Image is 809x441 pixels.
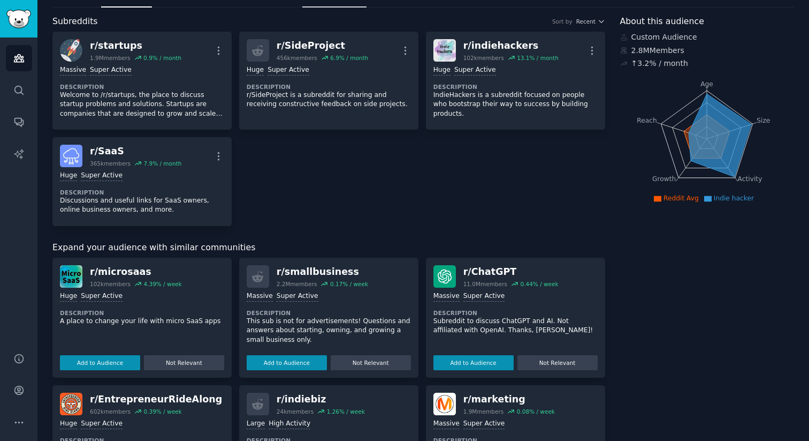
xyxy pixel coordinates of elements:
[60,291,77,302] div: Huge
[52,137,232,226] a: SaaSr/SaaS365kmembers7.9% / monthHugeSuper ActiveDescriptionDiscussions and useful links for SaaS...
[737,175,762,183] tspan: Activity
[331,355,411,370] button: Not Relevant
[90,280,131,288] div: 102k members
[90,39,181,53] div: r/ startups
[60,171,77,181] div: Huge
[517,408,555,415] div: 0.08 % / week
[247,355,327,370] button: Add to Audience
[277,280,317,288] div: 2.2M members
[247,291,273,302] div: Massive
[247,91,411,109] p: r/SideProject is a subreddit for sharing and receiving constructive feedback on side projects.
[631,58,688,69] div: ↑ 3.2 % / month
[433,419,460,429] div: Massive
[433,265,456,288] img: ChatGPT
[433,309,598,317] dt: Description
[60,83,224,91] dt: Description
[247,83,411,91] dt: Description
[247,317,411,345] p: This sub is not for advertisements! Questions and answers about starting, owning, and growing a s...
[433,355,514,370] button: Add to Audience
[552,18,573,25] div: Sort by
[81,171,123,181] div: Super Active
[60,265,82,288] img: microsaas
[463,419,505,429] div: Super Active
[60,91,224,119] p: Welcome to /r/startups, the place to discuss startup problems and solutions. Startups are compani...
[247,309,411,317] dt: Description
[90,145,181,158] div: r/ SaaS
[637,116,657,124] tspan: Reach
[60,145,82,167] img: SaaS
[239,32,418,130] a: r/SideProject456kmembers6.9% / monthHugeSuper ActiveDescriptionr/SideProject is a subreddit for s...
[90,265,182,279] div: r/ microsaas
[60,419,77,429] div: Huge
[433,291,460,302] div: Massive
[330,280,368,288] div: 0.17 % / week
[60,65,86,76] div: Massive
[463,54,504,62] div: 102k members
[81,291,123,302] div: Super Active
[620,45,795,56] div: 2.8M Members
[700,80,713,88] tspan: Age
[90,160,131,167] div: 365k members
[60,189,224,196] dt: Description
[269,419,310,429] div: High Activity
[463,408,504,415] div: 1.9M members
[60,317,224,326] p: A place to change your life with micro SaaS apps
[576,18,605,25] button: Recent
[433,65,451,76] div: Huge
[652,175,676,183] tspan: Growth
[143,280,181,288] div: 4.39 % / week
[143,160,181,167] div: 7.9 % / month
[60,309,224,317] dt: Description
[247,419,265,429] div: Large
[433,393,456,415] img: marketing
[90,393,222,406] div: r/ EntrepreneurRideAlong
[517,355,598,370] button: Not Relevant
[60,393,82,415] img: EntrepreneurRideAlong
[426,32,605,130] a: indiehackersr/indiehackers102kmembers13.1% / monthHugeSuper ActiveDescriptionIndieHackers is a su...
[463,39,559,53] div: r/ indiehackers
[454,65,496,76] div: Super Active
[60,196,224,215] p: Discussions and useful links for SaaS owners, online business owners, and more.
[433,317,598,335] p: Subreddit to discuss ChatGPT and AI. Not affiliated with OpenAI. Thanks, [PERSON_NAME]!
[247,65,264,76] div: Huge
[52,32,232,130] a: startupsr/startups1.9Mmembers0.9% / monthMassiveSuper ActiveDescriptionWelcome to /r/startups, th...
[52,241,255,255] span: Expand your audience with similar communities
[268,65,309,76] div: Super Active
[143,408,181,415] div: 0.39 % / week
[6,10,31,28] img: GummySearch logo
[52,15,98,28] span: Subreddits
[463,291,505,302] div: Super Active
[143,54,181,62] div: 0.9 % / month
[144,355,224,370] button: Not Relevant
[60,355,140,370] button: Add to Audience
[463,280,507,288] div: 11.0M members
[330,54,368,62] div: 6.9 % / month
[90,54,131,62] div: 1.9M members
[277,54,317,62] div: 456k members
[576,18,596,25] span: Recent
[60,39,82,62] img: startups
[463,265,559,279] div: r/ ChatGPT
[90,408,131,415] div: 602k members
[757,116,770,124] tspan: Size
[327,408,365,415] div: 1.26 % / week
[277,393,365,406] div: r/ indiebiz
[433,39,456,62] img: indiehackers
[277,291,318,302] div: Super Active
[90,65,132,76] div: Super Active
[620,32,795,43] div: Custom Audience
[433,83,598,91] dt: Description
[463,393,555,406] div: r/ marketing
[663,195,699,202] span: Reddit Avg
[277,408,314,415] div: 24k members
[277,39,368,53] div: r/ SideProject
[714,195,754,202] span: Indie hacker
[433,91,598,119] p: IndieHackers is a subreddit focused on people who bootstrap their way to success by building prod...
[277,265,368,279] div: r/ smallbusiness
[517,54,559,62] div: 13.1 % / month
[81,419,123,429] div: Super Active
[520,280,558,288] div: 0.44 % / week
[620,15,704,28] span: About this audience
